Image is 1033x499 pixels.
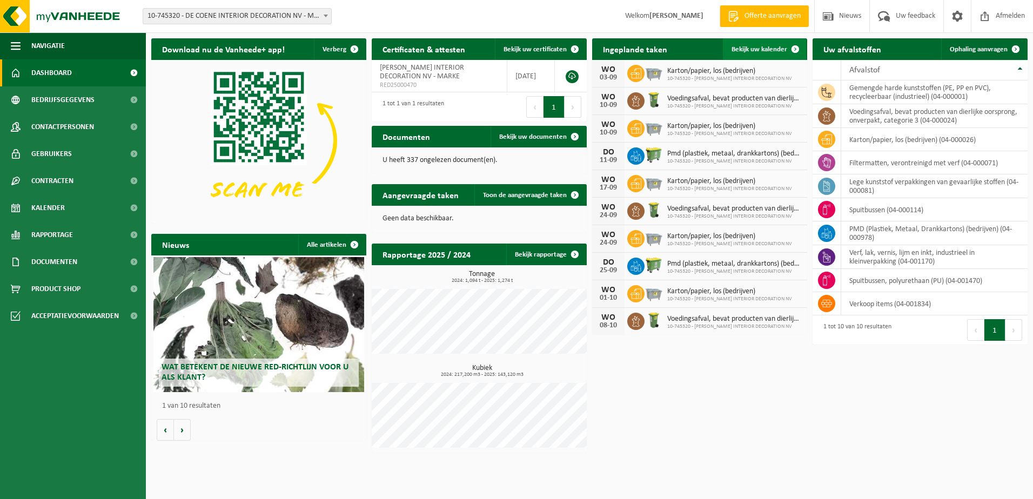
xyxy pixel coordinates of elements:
[841,221,1028,245] td: PMD (Plastiek, Metaal, Drankkartons) (bedrijven) (04-000978)
[143,8,332,24] span: 10-745320 - DE COENE INTERIOR DECORATION NV - MARKE
[598,93,619,102] div: WO
[667,186,792,192] span: 10-745320 - [PERSON_NAME] INTERIOR DECORATION NV
[323,46,346,53] span: Verberg
[667,232,792,241] span: Karton/papier, los (bedrijven)
[380,81,499,90] span: RED25000470
[841,269,1028,292] td: spuitbussen, polyurethaan (PU) (04-001470)
[598,203,619,212] div: WO
[667,150,802,158] span: Pmd (plastiek, metaal, drankkartons) (bedrijven)
[598,157,619,164] div: 11-09
[841,104,1028,128] td: voedingsafval, bevat producten van dierlijke oorsprong, onverpakt, categorie 3 (04-000024)
[504,46,567,53] span: Bekijk uw certificaten
[967,319,984,341] button: Previous
[151,38,296,59] h2: Download nu de Vanheede+ app!
[162,363,348,382] span: Wat betekent de nieuwe RED-richtlijn voor u als klant?
[377,95,444,119] div: 1 tot 1 van 1 resultaten
[372,126,441,147] h2: Documenten
[31,167,73,194] span: Contracten
[720,5,809,27] a: Offerte aanvragen
[598,313,619,322] div: WO
[667,323,802,330] span: 10-745320 - [PERSON_NAME] INTERIOR DECORATION NV
[645,201,663,219] img: WB-0140-HPE-GN-50
[506,244,586,265] a: Bekijk rapportage
[645,146,663,164] img: WB-0660-HPE-GN-50
[372,184,469,205] h2: Aangevraagde taken
[645,311,663,329] img: WB-0140-HPE-GN-50
[31,140,72,167] span: Gebruikers
[598,258,619,267] div: DO
[592,38,678,59] h2: Ingeplande taken
[372,244,481,265] h2: Rapportage 2025 / 2024
[667,122,792,131] span: Karton/papier, los (bedrijven)
[598,231,619,239] div: WO
[667,287,792,296] span: Karton/papier, los (bedrijven)
[667,158,802,165] span: 10-745320 - [PERSON_NAME] INTERIOR DECORATION NV
[841,198,1028,221] td: spuitbussen (04-000114)
[598,74,619,82] div: 03-09
[565,96,581,118] button: Next
[31,59,72,86] span: Dashboard
[667,260,802,268] span: Pmd (plastiek, metaal, drankkartons) (bedrijven)
[667,268,802,275] span: 10-745320 - [PERSON_NAME] INTERIOR DECORATION NV
[723,38,806,60] a: Bekijk uw kalender
[31,194,65,221] span: Kalender
[667,76,792,82] span: 10-745320 - [PERSON_NAME] INTERIOR DECORATION NV
[483,192,567,199] span: Toon de aangevraagde taken
[314,38,365,60] button: Verberg
[598,65,619,74] div: WO
[377,365,587,377] h3: Kubiek
[841,151,1028,174] td: filtermatten, verontreinigd met verf (04-000071)
[380,64,464,80] span: [PERSON_NAME] INTERIOR DECORATION NV - MARKE
[31,32,65,59] span: Navigatie
[813,38,892,59] h2: Uw afvalstoffen
[667,103,802,110] span: 10-745320 - [PERSON_NAME] INTERIOR DECORATION NV
[495,38,586,60] a: Bekijk uw certificaten
[31,221,73,248] span: Rapportage
[667,205,802,213] span: Voedingsafval, bevat producten van dierlijke oorsprong, onverpakt, categorie 3
[377,271,587,284] h3: Tonnage
[645,228,663,247] img: WB-2500-GAL-GY-01
[372,38,476,59] h2: Certificaten & attesten
[1005,319,1022,341] button: Next
[153,257,364,392] a: Wat betekent de nieuwe RED-richtlijn voor u als klant?
[649,12,703,20] strong: [PERSON_NAME]
[742,11,803,22] span: Offerte aanvragen
[151,234,200,255] h2: Nieuws
[598,176,619,184] div: WO
[950,46,1008,53] span: Ophaling aanvragen
[151,60,366,221] img: Download de VHEPlus App
[31,248,77,275] span: Documenten
[598,102,619,109] div: 10-09
[598,129,619,137] div: 10-09
[598,267,619,274] div: 25-09
[507,60,555,92] td: [DATE]
[818,318,891,342] div: 1 tot 10 van 10 resultaten
[667,95,802,103] span: Voedingsafval, bevat producten van dierlijke oorsprong, onverpakt, categorie 3
[667,67,792,76] span: Karton/papier, los (bedrijven)
[841,174,1028,198] td: lege kunststof verpakkingen van gevaarlijke stoffen (04-000081)
[667,241,792,247] span: 10-745320 - [PERSON_NAME] INTERIOR DECORATION NV
[645,91,663,109] img: WB-0140-HPE-GN-50
[31,275,81,302] span: Product Shop
[157,419,174,441] button: Vorige
[526,96,544,118] button: Previous
[598,184,619,192] div: 17-09
[667,213,802,220] span: 10-745320 - [PERSON_NAME] INTERIOR DECORATION NV
[984,319,1005,341] button: 1
[645,118,663,137] img: WB-2500-GAL-GY-01
[31,86,95,113] span: Bedrijfsgegevens
[667,131,792,137] span: 10-745320 - [PERSON_NAME] INTERIOR DECORATION NV
[667,177,792,186] span: Karton/papier, los (bedrijven)
[841,292,1028,315] td: verkoop items (04-001834)
[474,184,586,206] a: Toon de aangevraagde taken
[143,9,331,24] span: 10-745320 - DE COENE INTERIOR DECORATION NV - MARKE
[849,66,880,75] span: Afvalstof
[645,256,663,274] img: WB-0660-HPE-GN-50
[383,215,576,222] p: Geen data beschikbaar.
[31,113,94,140] span: Contactpersonen
[667,315,802,323] span: Voedingsafval, bevat producten van dierlijke oorsprong, onverpakt, categorie 3
[491,126,586,147] a: Bekijk uw documenten
[841,80,1028,104] td: gemengde harde kunststoffen (PE, PP en PVC), recycleerbaar (industrieel) (04-000001)
[941,38,1027,60] a: Ophaling aanvragen
[162,402,361,410] p: 1 van 10 resultaten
